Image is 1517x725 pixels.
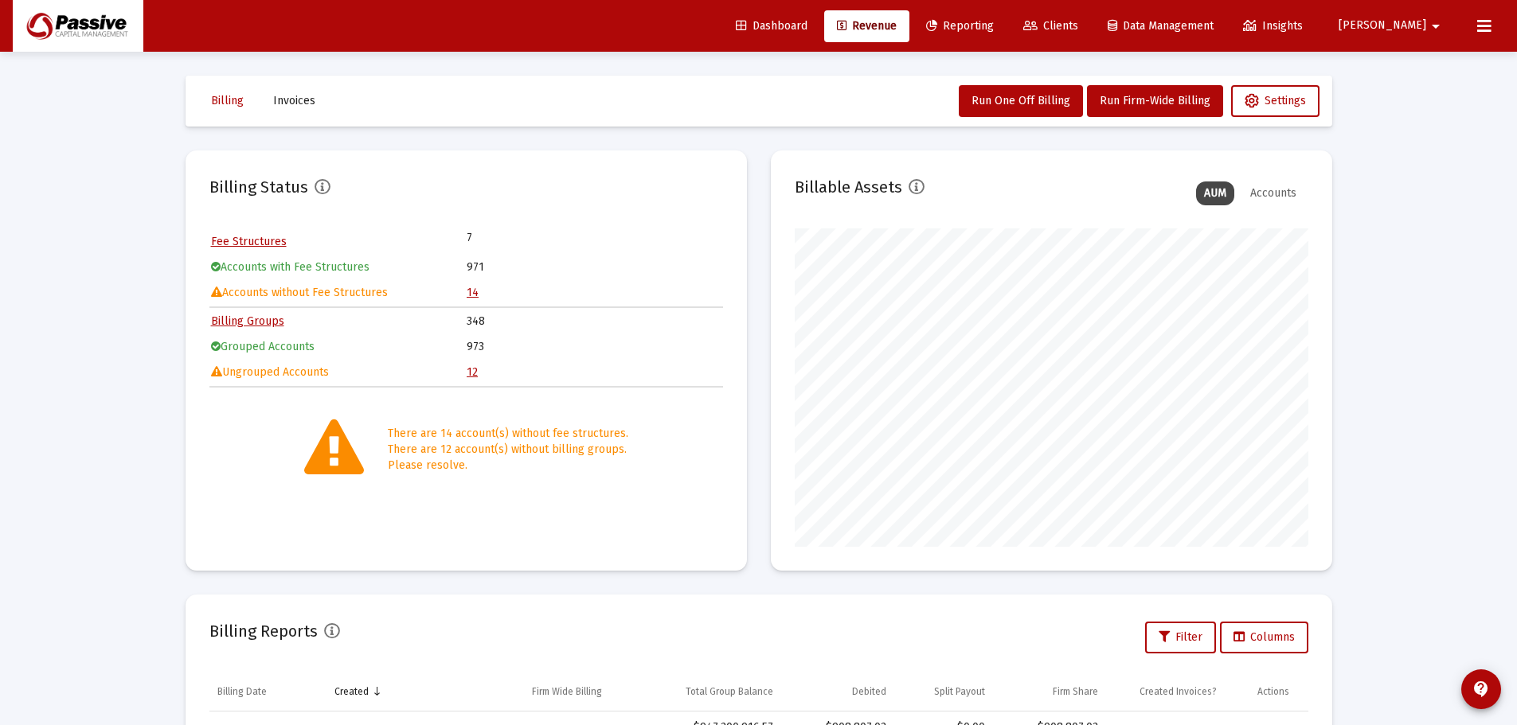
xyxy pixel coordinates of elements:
a: Insights [1230,10,1316,42]
td: Grouped Accounts [211,335,466,359]
div: Split Payout [934,685,985,698]
span: Filter [1159,630,1202,644]
td: Column Created Invoices? [1106,672,1249,711]
span: Insights [1243,19,1303,33]
div: Firm Wide Billing [532,685,602,698]
button: Invoices [260,85,328,117]
td: Column Split Payout [894,672,993,711]
button: Run One Off Billing [959,85,1083,117]
div: Debited [852,685,886,698]
div: AUM [1196,181,1234,205]
span: Clients [1023,19,1078,33]
a: Billing Groups [211,314,284,328]
td: 7 [467,230,594,246]
h2: Billing Reports [209,618,318,644]
div: Total Group Balance [686,685,773,698]
div: There are 12 account(s) without billing groups. [388,442,628,458]
button: Run Firm-Wide Billing [1087,85,1223,117]
span: [PERSON_NAME] [1339,19,1426,33]
div: Billing Date [217,685,267,698]
a: 12 [467,365,478,379]
span: Run Firm-Wide Billing [1100,94,1210,107]
img: Dashboard [25,10,131,42]
div: Please resolve. [388,458,628,474]
button: Settings [1231,85,1320,117]
span: Dashboard [736,19,807,33]
button: [PERSON_NAME] [1320,10,1464,41]
a: Clients [1011,10,1091,42]
td: Column Billing Date [209,672,327,711]
div: Created Invoices? [1140,685,1217,698]
mat-icon: arrow_drop_down [1426,10,1445,42]
div: Firm Share [1053,685,1098,698]
td: Column Firm Share [993,672,1107,711]
td: Accounts without Fee Structures [211,281,466,305]
div: Created [334,685,369,698]
a: Dashboard [723,10,820,42]
td: 973 [467,335,721,359]
td: Column Total Group Balance [638,672,781,711]
td: Column Actions [1249,672,1308,711]
button: Filter [1145,622,1216,653]
td: Column Debited [781,672,895,711]
h2: Billing Status [209,174,308,200]
td: 348 [467,310,721,333]
button: Billing [198,85,256,117]
td: Accounts with Fee Structures [211,255,466,279]
span: Settings [1245,94,1306,107]
mat-icon: contact_support [1472,680,1491,699]
div: There are 14 account(s) without fee structures. [388,426,628,442]
span: Run One Off Billing [972,94,1070,107]
td: Ungrouped Accounts [211,361,466,384]
span: Columns [1234,630,1295,644]
a: Revenue [824,10,909,42]
div: Actions [1257,685,1289,698]
h2: Billable Assets [795,174,902,200]
a: Data Management [1095,10,1226,42]
span: Data Management [1108,19,1214,33]
td: Column Firm Wide Billing [497,672,637,711]
button: Columns [1220,622,1308,653]
div: Accounts [1242,181,1304,205]
a: Reporting [913,10,1007,42]
td: 971 [467,255,721,279]
span: Revenue [837,19,897,33]
span: Invoices [273,94,315,107]
td: Column Created [326,672,497,711]
a: Fee Structures [211,235,287,248]
span: Reporting [926,19,994,33]
span: Billing [211,94,244,107]
a: 14 [467,286,479,299]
